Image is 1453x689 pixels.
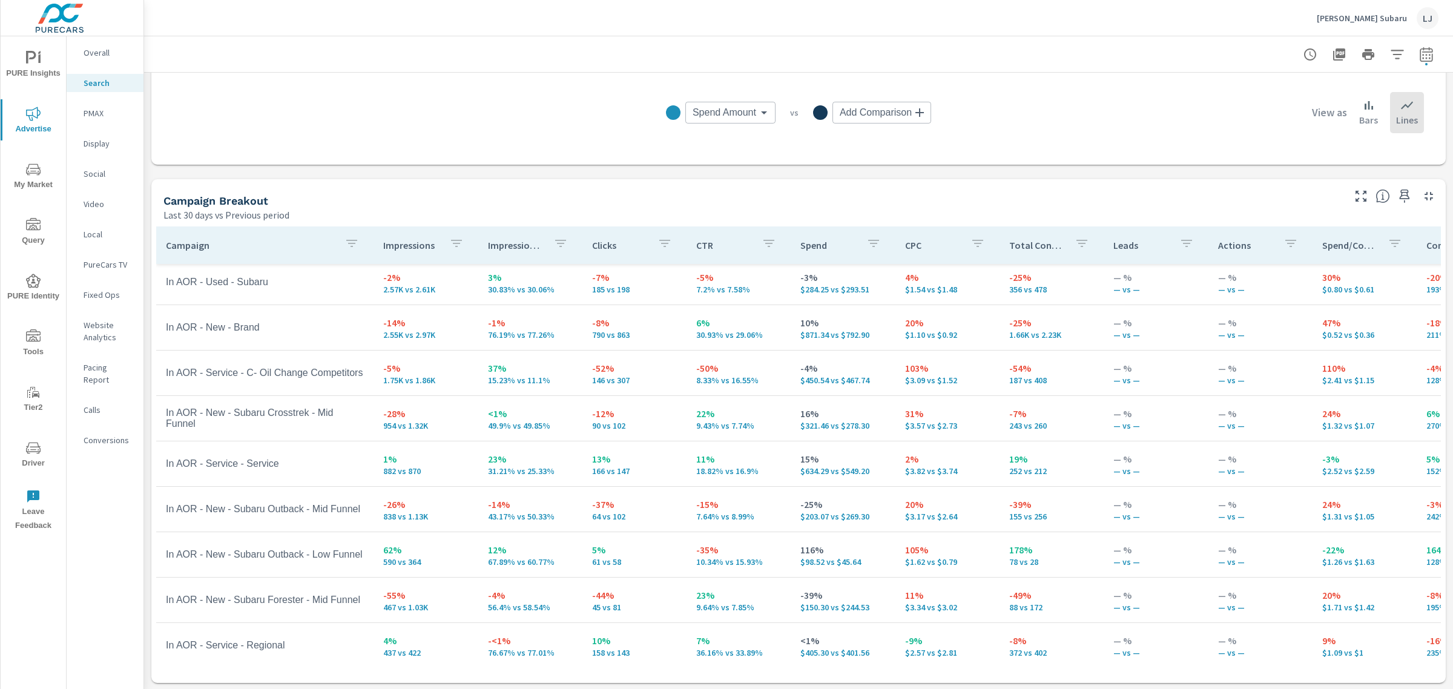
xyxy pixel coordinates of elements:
p: 61 vs 58 [592,557,677,567]
p: -28% [383,406,468,421]
p: Display [84,137,134,150]
p: — % [1218,315,1303,330]
p: $0.52 vs $0.36 [1322,330,1407,340]
p: 110% [1322,361,1407,375]
p: Fixed Ops [84,289,134,301]
p: -25% [1009,270,1094,285]
p: -25% [800,497,885,512]
span: Tools [4,329,62,359]
p: Total Conversions [1009,239,1065,251]
p: $3.09 vs $1.52 [905,375,990,385]
p: 1,664 vs 2,226 [1009,330,1094,340]
p: 1.75K vs 1.86K [383,375,468,385]
button: "Export Report to PDF" [1327,42,1351,67]
p: — vs — [1218,648,1303,658]
div: Video [67,195,143,213]
p: 437 vs 422 [383,648,468,658]
p: — % [1218,588,1303,602]
p: — vs — [1113,375,1198,385]
p: -15% [696,497,781,512]
p: $1.71 vs $1.42 [1322,602,1407,612]
p: 43.17% vs 50.33% [488,512,573,521]
p: Campaign [166,239,335,251]
div: LJ [1417,7,1438,29]
p: 78 vs 28 [1009,557,1094,567]
p: $405.30 vs $401.56 [800,648,885,658]
h5: Campaign Breakout [163,194,268,207]
div: Social [67,165,143,183]
td: In AOR - New - Brand [156,312,374,343]
p: 103% [905,361,990,375]
p: -55% [383,588,468,602]
p: $1.31 vs $1.05 [1322,512,1407,521]
p: — vs — [1113,512,1198,521]
p: Website Analytics [84,319,134,343]
p: 187 vs 408 [1009,375,1094,385]
p: 15% [800,452,885,466]
p: 20% [905,315,990,330]
div: Search [67,74,143,92]
p: — % [1113,361,1198,375]
div: Calls [67,401,143,419]
div: PMAX [67,104,143,122]
p: <1% [488,406,573,421]
p: Actions [1218,239,1274,251]
p: Spend [800,239,856,251]
p: Conversions [84,434,134,446]
p: -7% [1009,406,1094,421]
p: 8.33% vs 16.55% [696,375,781,385]
p: 36.16% vs 33.89% [696,648,781,658]
span: This is a summary of Search performance results by campaign. Each column can be sorted. [1376,189,1390,203]
p: -52% [592,361,677,375]
p: 13% [592,452,677,466]
p: Clicks [592,239,648,251]
button: Select Date Range [1414,42,1438,67]
p: 155 vs 256 [1009,512,1094,521]
p: -8% [592,315,677,330]
p: — vs — [1218,421,1303,430]
p: CTR [696,239,752,251]
button: Apply Filters [1385,42,1409,67]
td: In AOR - Service - Service [156,449,374,479]
p: 838 vs 1,134 [383,512,468,521]
p: -26% [383,497,468,512]
p: — vs — [1113,648,1198,658]
span: Save this to your personalized report [1395,186,1414,206]
p: — % [1218,542,1303,557]
p: 56.4% vs 58.54% [488,602,573,612]
div: Display [67,134,143,153]
p: — vs — [1218,557,1303,567]
p: — % [1113,315,1198,330]
p: 10% [592,633,677,648]
td: In AOR - New - Subaru Outback - Mid Funnel [156,494,374,524]
p: 2% [905,452,990,466]
p: 2.55K vs 2.97K [383,330,468,340]
p: -1% [488,315,573,330]
td: In AOR - New - Subaru Forester - Mid Funnel [156,585,374,615]
p: Social [84,168,134,180]
div: Website Analytics [67,316,143,346]
p: -9% [905,633,990,648]
p: -14% [383,315,468,330]
div: Fixed Ops [67,286,143,304]
p: 88 vs 172 [1009,602,1094,612]
p: — % [1218,406,1303,421]
span: PURE Identity [4,274,62,303]
p: — vs — [1113,330,1198,340]
p: 10% [800,315,885,330]
p: — % [1218,361,1303,375]
p: 10.34% vs 15.93% [696,557,781,567]
p: 882 vs 870 [383,466,468,476]
p: $1.10 vs $0.92 [905,330,990,340]
p: PureCars TV [84,259,134,271]
p: Leads [1113,239,1169,251]
button: Print Report [1356,42,1380,67]
p: 30.93% vs 29.06% [696,330,781,340]
p: 105% [905,542,990,557]
p: 23% [488,452,573,466]
p: 16% [800,406,885,421]
p: -4% [800,361,885,375]
p: — vs — [1113,285,1198,294]
span: Tier2 [4,385,62,415]
p: Search [84,77,134,89]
